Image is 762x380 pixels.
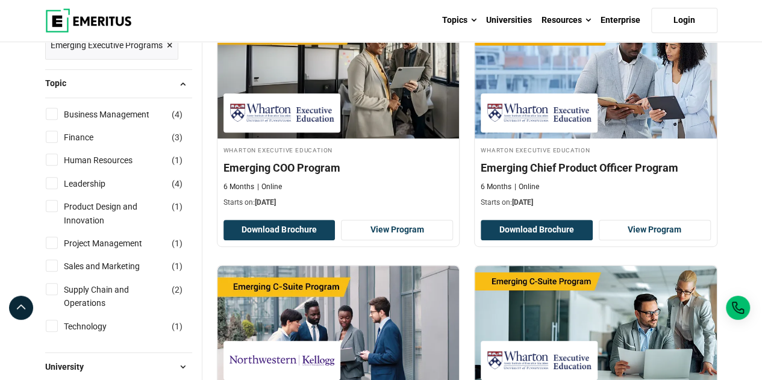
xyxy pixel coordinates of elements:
[487,99,592,126] img: Wharton Executive Education
[481,145,711,155] h4: Wharton Executive Education
[481,220,593,240] button: Download Brochure
[175,110,180,119] span: 4
[172,283,183,296] span: ( )
[223,145,454,155] h4: Wharton Executive Education
[175,202,180,211] span: 1
[223,160,454,175] h4: Emerging COO Program
[257,182,282,192] p: Online
[51,39,163,52] span: Emerging Executive Programs
[514,182,539,192] p: Online
[45,360,93,373] span: University
[475,18,717,214] a: Product Design and Innovation Course by Wharton Executive Education - September 24, 2025 Wharton ...
[167,37,173,54] span: ×
[481,160,711,175] h4: Emerging Chief Product Officer Program
[487,347,592,374] img: Wharton Executive Education
[341,220,453,240] a: View Program
[175,132,180,142] span: 3
[175,155,180,165] span: 1
[172,237,183,250] span: ( )
[481,198,711,208] p: Starts on:
[172,200,183,213] span: ( )
[45,76,76,90] span: Topic
[255,198,276,207] span: [DATE]
[64,260,164,273] a: Sales and Marketing
[475,18,717,139] img: Emerging Chief Product Officer Program | Online Product Design and Innovation Course
[64,177,130,190] a: Leadership
[175,322,180,331] span: 1
[45,75,192,93] button: Topic
[172,108,183,121] span: ( )
[64,237,166,250] a: Project Management
[230,347,334,374] img: Kellogg Executive Education
[175,285,180,294] span: 2
[599,220,711,240] a: View Program
[223,182,254,192] p: 6 Months
[217,18,460,214] a: Supply Chain and Operations Course by Wharton Executive Education - September 23, 2025 Wharton Ex...
[45,358,192,376] button: University
[217,18,460,139] img: Emerging COO Program | Online Supply Chain and Operations Course
[64,320,131,333] a: Technology
[64,108,173,121] a: Business Management
[230,99,334,126] img: Wharton Executive Education
[172,154,183,167] span: ( )
[175,261,180,271] span: 1
[172,260,183,273] span: ( )
[175,238,180,248] span: 1
[64,200,190,227] a: Product Design and Innovation
[172,131,183,144] span: ( )
[175,179,180,188] span: 4
[223,198,454,208] p: Starts on:
[172,177,183,190] span: ( )
[223,220,336,240] button: Download Brochure
[481,182,511,192] p: 6 Months
[172,320,183,333] span: ( )
[64,131,117,144] a: Finance
[64,283,190,310] a: Supply Chain and Operations
[64,154,157,167] a: Human Resources
[45,31,178,60] a: Emerging Executive Programs ×
[512,198,533,207] span: [DATE]
[651,8,717,33] a: Login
